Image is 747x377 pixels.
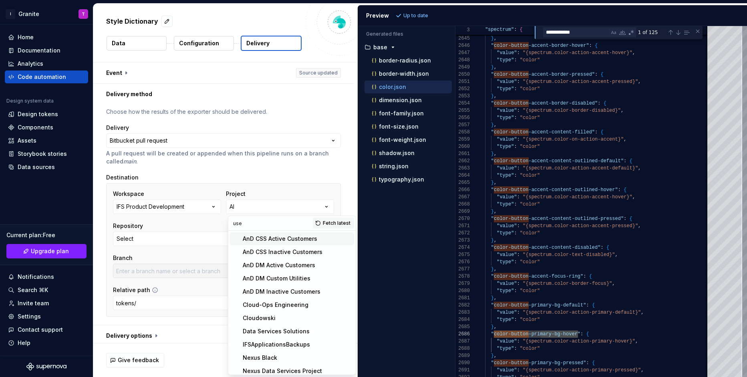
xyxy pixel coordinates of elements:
p: Style Dictionary [106,16,158,26]
button: Fetch latest [313,218,354,229]
span: : [600,245,603,250]
button: font-family.json [364,109,452,118]
span: : [598,101,600,106]
span: " [491,274,494,279]
div: 2660 [455,143,470,150]
span: , [638,79,641,85]
span: " [491,216,494,222]
button: border-width.json [364,69,452,78]
p: Choose how the results of the exporter should be delivered. [106,108,341,116]
div: 2675 [455,251,470,258]
span: { [520,27,523,32]
button: Help [5,337,88,349]
button: dimension.json [364,96,452,105]
div: 2666 [455,186,470,194]
span: "color" [520,173,540,178]
div: 2671 [455,222,470,230]
button: border-radius.json [364,56,452,65]
div: Use Regular Expression (⌥⌘R) [627,28,635,36]
label: Branch [113,254,133,262]
span: , [494,209,497,214]
a: Settings [5,310,88,323]
div: Storybook stories [18,150,67,158]
div: Search projects... [228,231,356,375]
span: color-button [494,72,528,77]
div: I [6,9,15,19]
div: 2678 [455,273,470,280]
button: font-weight.json [364,135,452,144]
span: -accent-content-outlined-hover" [528,187,618,193]
span: "value" [497,50,517,56]
div: 2673 [455,237,470,244]
span: : [595,129,598,135]
span: color-button [494,43,528,48]
p: Data [112,39,125,47]
span: { [629,158,632,164]
button: font-size.json [364,122,452,131]
span: -primary-bg-default" [528,302,586,308]
span: "color" [520,288,540,294]
span: color-button [494,101,528,106]
div: 2677 [455,266,470,273]
a: Code automation [5,71,88,83]
span: "{spectrum.color-border-focus}" [523,281,612,286]
div: Documentation [18,46,60,54]
span: } [491,238,494,243]
div: 2645 [455,35,470,42]
div: Home [18,33,34,41]
span: } [491,295,494,301]
span: "color" [520,317,540,323]
div: 2657 [455,121,470,129]
span: : [514,259,517,265]
div: Nexus Data Services Project [243,367,322,375]
span: "value" [497,137,517,142]
span: , [494,266,497,272]
span: , [621,108,624,113]
span: -accent-border-hover" [528,43,589,48]
a: Invite team [5,297,88,310]
p: Delivery [246,39,270,47]
div: Analytics [18,60,43,68]
span: " [491,245,494,250]
span: "value" [497,281,517,286]
span: "{spectrum.color-action-accent-hover}" [523,50,632,56]
div: Find in Selection (⌥⌘L) [682,28,691,37]
div: Next Match (Enter) [675,29,681,36]
span: , [641,310,644,315]
p: Generated files [366,31,447,37]
button: Configuration [174,36,234,50]
div: 2647 [455,49,470,56]
span: , [632,50,635,56]
p: shadow.json [379,150,415,156]
span: { [629,216,632,222]
span: { [606,245,609,250]
span: " [491,302,494,308]
div: AnD CSS Active Customers [243,235,317,243]
div: AnD DM Active Customers [243,261,315,269]
div: 2664 [455,172,470,179]
div: 2655 [455,107,470,114]
div: Preview [366,12,389,20]
span: " [491,158,494,164]
div: 2669 [455,208,470,215]
div: 2654 [455,100,470,107]
div: 2683 [455,309,470,316]
span: "value" [497,252,517,258]
span: : [514,27,517,32]
div: Code automation [18,73,66,81]
div: IFS Product Development [117,203,184,211]
p: font-weight.json [379,137,426,143]
span: color-button [494,158,528,164]
label: Destination [106,173,139,181]
button: color.json [364,83,452,91]
span: : [517,50,519,56]
div: 2680 [455,287,470,294]
span: "{spectrum.color-action-primary-default}" [523,310,641,315]
span: "color" [520,230,540,236]
span: , [494,93,497,99]
span: "{spectrum.color-action-accent-pressed}" [523,223,638,229]
span: : [514,173,517,178]
span: "value" [497,223,517,229]
span: , [494,238,497,243]
div: Data Services Solutions [243,327,310,335]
